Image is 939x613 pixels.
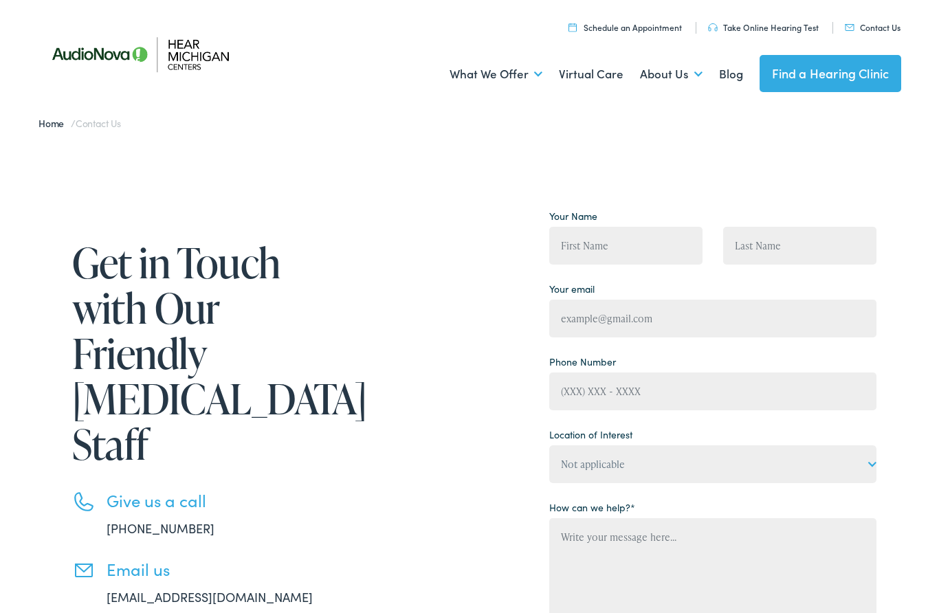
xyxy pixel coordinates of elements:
a: Find a Hearing Clinic [760,55,902,92]
img: utility icon [708,23,718,32]
a: Home [38,116,71,130]
input: First Name [549,227,703,265]
a: Virtual Care [559,49,623,100]
label: Your email [549,282,595,296]
a: [PHONE_NUMBER] [107,520,214,537]
a: Contact Us [845,21,901,33]
input: Last Name [723,227,876,265]
a: About Us [640,49,703,100]
a: Take Online Hearing Test [708,21,819,33]
input: (XXX) XXX - XXXX [549,372,876,410]
a: What We Offer [450,49,542,100]
span: / [38,116,121,130]
span: Contact Us [76,116,121,130]
label: Phone Number [549,355,616,369]
h3: Email us [107,559,354,579]
a: Blog [719,49,743,100]
a: Schedule an Appointment [568,21,682,33]
h3: Give us a call [107,491,354,511]
input: example@gmail.com [549,300,876,337]
a: [EMAIL_ADDRESS][DOMAIN_NAME] [107,588,313,605]
h1: Get in Touch with Our Friendly [MEDICAL_DATA] Staff [72,240,354,467]
img: utility icon [845,24,854,31]
img: utility icon [568,23,577,32]
label: How can we help? [549,500,635,515]
label: Your Name [549,209,597,223]
label: Location of Interest [549,427,632,442]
